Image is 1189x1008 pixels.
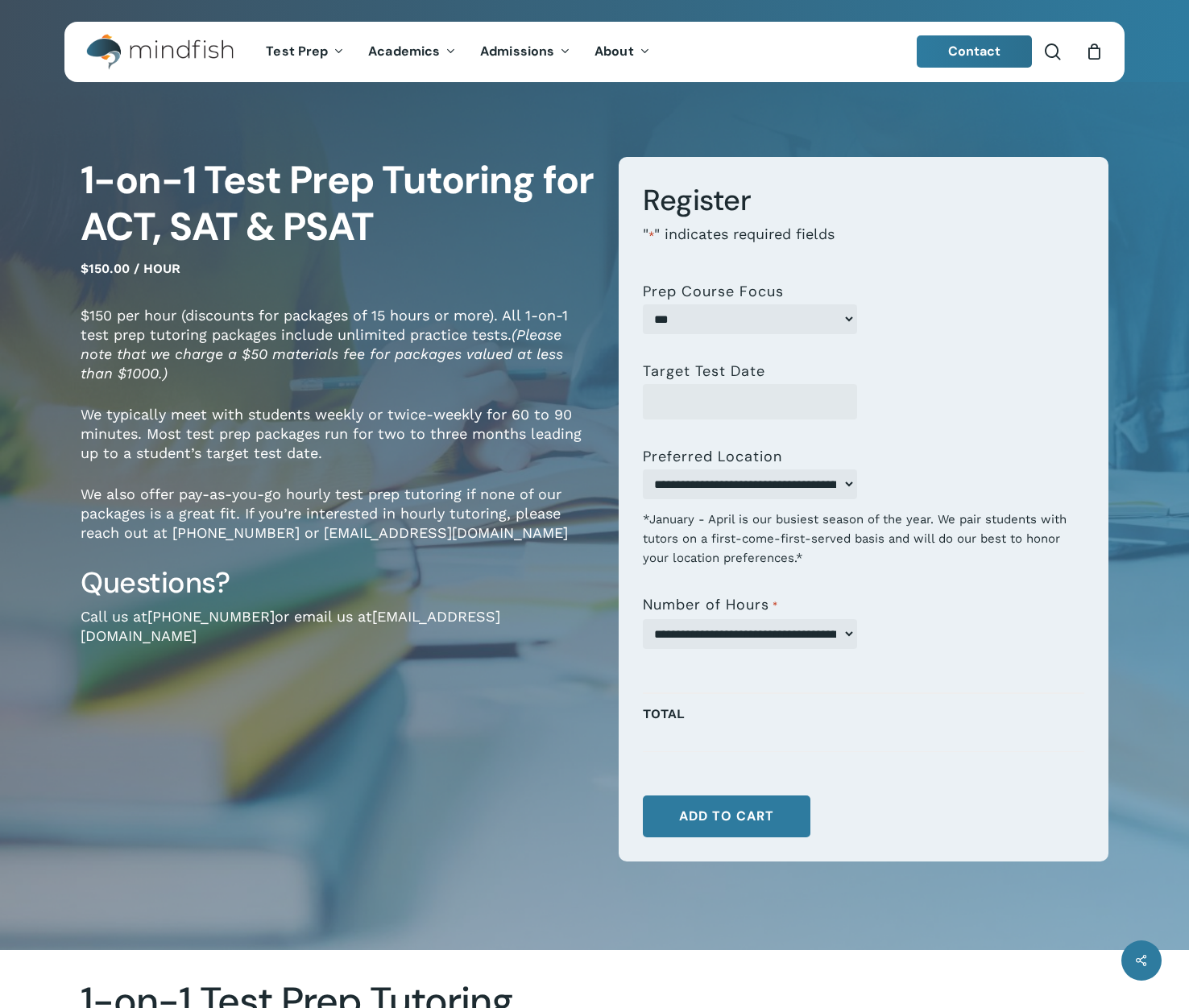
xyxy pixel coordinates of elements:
h1: 1-on-1 Test Prep Tutoring for ACT, SAT & PSAT [81,157,594,250]
h3: Register [643,182,1083,219]
span: Test Prep [266,43,328,60]
label: Number of Hours [643,597,777,614]
h3: Questions? [81,564,594,601]
a: About [582,45,662,59]
span: Contact [948,43,1001,60]
nav: Main Menu [254,22,661,82]
span: $150.00 / hour [81,261,180,276]
label: Target Test Date [643,363,765,379]
header: Main Menu [64,22,1125,82]
span: Admissions [480,43,554,60]
p: We typically meet with students weekly or twice-weekly for 60 to 90 minutes. Most test prep packa... [81,405,594,485]
div: *January - April is our busiest season of the year. We pair students with tutors on a first-come-... [643,499,1083,568]
a: Test Prep [254,45,356,59]
em: (Please note that we charge a $50 materials fee for packages valued at less than $1000.) [81,326,563,382]
button: Add to cart [643,795,810,837]
p: " " indicates required fields [643,225,1083,267]
span: About [594,43,634,60]
label: Preferred Location [643,448,782,465]
p: $150 per hour (discounts for packages of 15 hours or more). All 1-on-1 test prep tutoring package... [81,306,594,405]
a: Cart [1085,43,1103,60]
a: [PHONE_NUMBER] [147,608,275,625]
span: Academics [368,43,440,60]
a: Academics [356,45,468,59]
p: We also offer pay-as-you-go hourly test prep tutoring if none of our packages is a great fit. If ... [81,485,594,564]
a: Admissions [468,45,582,59]
p: Total [643,702,1083,743]
a: Contact [917,35,1033,68]
p: Call us at or email us at [81,607,594,667]
label: Prep Course Focus [643,283,784,300]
